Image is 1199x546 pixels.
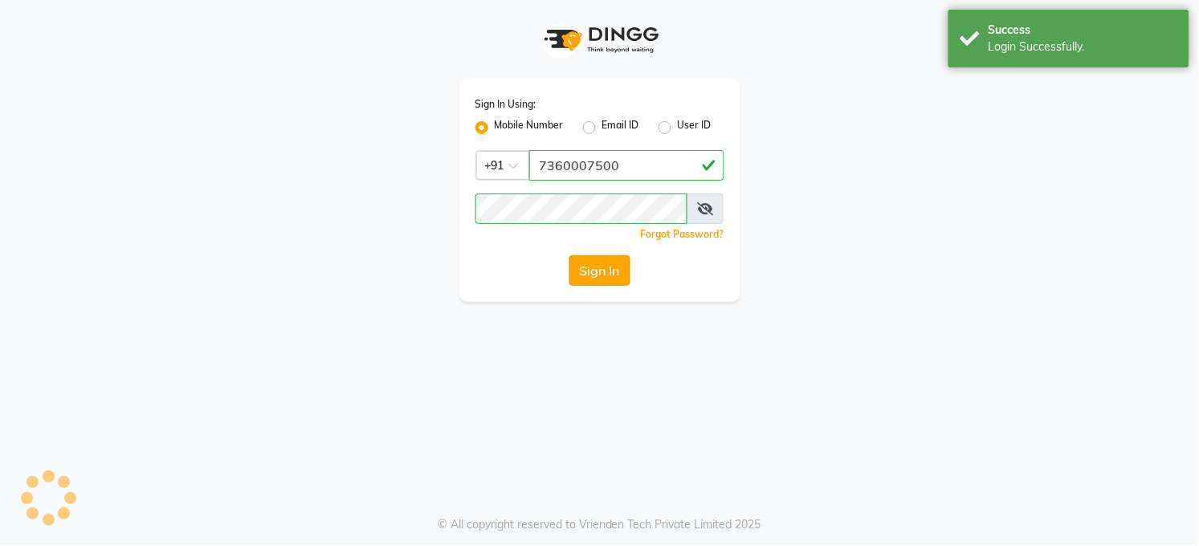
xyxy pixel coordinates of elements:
img: logo1.svg [536,16,664,63]
label: Sign In Using: [475,97,536,112]
button: Sign In [569,255,630,286]
a: Forgot Password? [641,228,724,240]
label: User ID [678,118,712,137]
label: Mobile Number [495,118,564,137]
input: Username [475,194,688,224]
div: Login Successfully. [989,39,1177,55]
div: Success [989,22,1177,39]
label: Email ID [602,118,639,137]
input: Username [529,150,724,181]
